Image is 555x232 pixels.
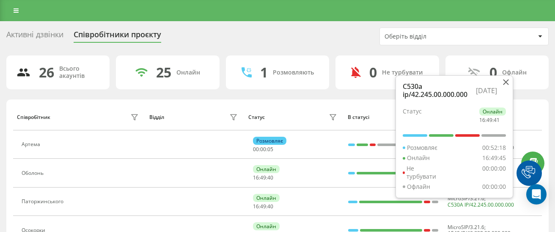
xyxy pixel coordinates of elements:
div: Оберіть відділ [385,33,486,40]
div: Онлайн [176,69,200,76]
span: 49 [260,203,266,210]
div: Розмовляє [253,137,286,145]
div: 00:52:18 [482,144,506,152]
span: 49 [260,174,266,181]
div: Офлайн [502,69,527,76]
div: 25 [156,64,171,80]
span: 00 [260,146,266,153]
span: C530A IP/42.245.00.000.000 [448,201,514,208]
div: [DATE] [476,87,497,95]
div: Онлайн [253,194,280,202]
span: 16 [253,203,259,210]
div: Онлайн [253,165,280,173]
div: Не турбувати [382,69,423,76]
div: Розмовляє [403,144,437,152]
span: 16 [253,174,259,181]
div: : : [253,146,273,152]
span: 40 [267,203,273,210]
div: Онлайн [253,222,280,230]
span: 49 [486,116,492,124]
div: Паторжинського [22,199,66,204]
div: 00:00:00 [482,183,506,191]
div: Офлайн [403,183,430,191]
div: 26 [39,64,54,80]
div: 1 [260,64,268,80]
span: 16 [479,116,485,124]
div: Співробітники проєкту [74,30,161,43]
div: Артема [22,141,42,147]
div: 16:49:45 [482,154,506,162]
div: : : [253,204,273,210]
div: Статус [248,114,265,120]
span: 41 [494,116,500,124]
span: 00 [253,146,259,153]
div: 00:00:00 [482,165,506,180]
span: 40 [267,174,273,181]
div: : : [479,117,506,123]
div: Open Intercom Messenger [526,184,547,204]
div: Онлайн [479,108,506,116]
div: 0 [369,64,377,80]
div: Розмовляють [273,69,314,76]
div: Не турбувати [403,165,437,180]
div: Оболонь [22,170,46,176]
div: Відділ [149,114,164,120]
span: 05 [267,146,273,153]
div: Статус [403,108,422,123]
div: Всього акаунтів [59,65,99,80]
div: Співробітник [17,114,50,120]
span: MicroSIP/3.21.6 [448,224,484,231]
div: C530a ip/42.245.00.000.000 [403,83,473,98]
div: 0 [489,64,497,80]
div: В статусі [348,114,439,120]
div: : : [253,175,273,181]
div: Активні дзвінки [6,30,63,43]
div: Онлайн [403,154,430,162]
